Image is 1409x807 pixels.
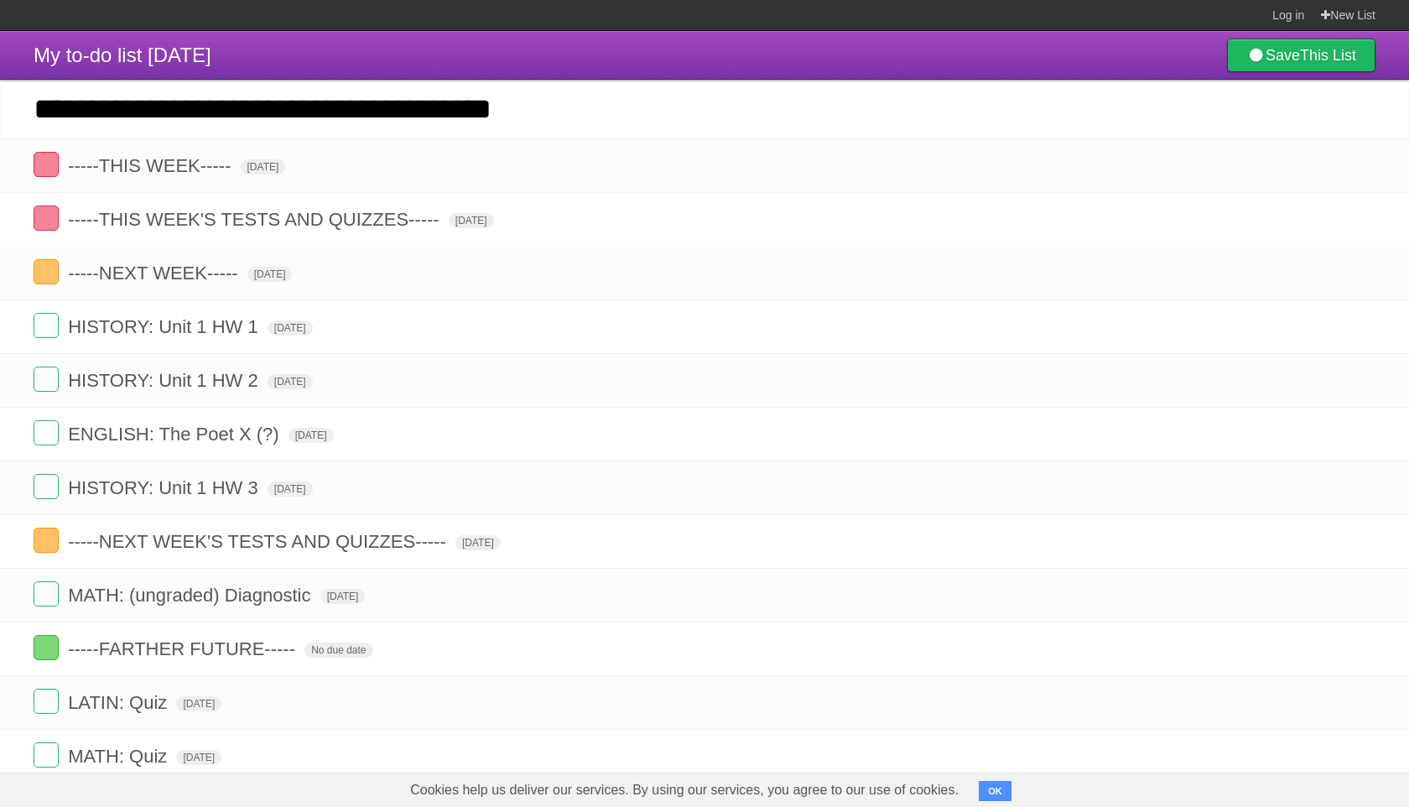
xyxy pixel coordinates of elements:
[34,635,59,660] label: Done
[34,313,59,338] label: Done
[68,638,299,659] span: -----FARTHER FUTURE-----
[68,585,315,606] span: MATH: (ungraded) Diagnostic
[68,746,171,767] span: MATH: Quiz
[34,206,59,231] label: Done
[34,420,59,445] label: Done
[34,528,59,553] label: Done
[34,581,59,607] label: Done
[68,424,283,445] span: ENGLISH: The Poet X (?)
[68,531,450,552] span: -----NEXT WEEK'S TESTS AND QUIZZES-----
[268,320,313,336] span: [DATE]
[68,263,242,284] span: -----NEXT WEEK-----
[979,781,1011,801] button: OK
[455,535,501,550] span: [DATE]
[176,750,221,765] span: [DATE]
[241,159,286,174] span: [DATE]
[1300,47,1356,64] b: This List
[304,643,372,658] span: No due date
[34,259,59,284] label: Done
[68,155,235,176] span: -----THIS WEEK-----
[34,689,59,714] label: Done
[34,44,211,66] span: My to-do list [DATE]
[68,316,263,337] span: HISTORY: Unit 1 HW 1
[320,589,366,604] span: [DATE]
[449,213,494,228] span: [DATE]
[34,742,59,768] label: Done
[1227,39,1375,72] a: SaveThis List
[68,477,263,498] span: HISTORY: Unit 1 HW 3
[247,267,293,282] span: [DATE]
[68,370,263,391] span: HISTORY: Unit 1 HW 2
[268,482,313,497] span: [DATE]
[68,209,444,230] span: -----THIS WEEK'S TESTS AND QUIZZES-----
[34,474,59,499] label: Done
[289,428,334,443] span: [DATE]
[393,773,975,807] span: Cookies help us deliver our services. By using our services, you agree to our use of cookies.
[176,696,221,711] span: [DATE]
[68,692,171,713] span: LATIN: Quiz
[268,374,313,389] span: [DATE]
[34,152,59,177] label: Done
[34,367,59,392] label: Done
